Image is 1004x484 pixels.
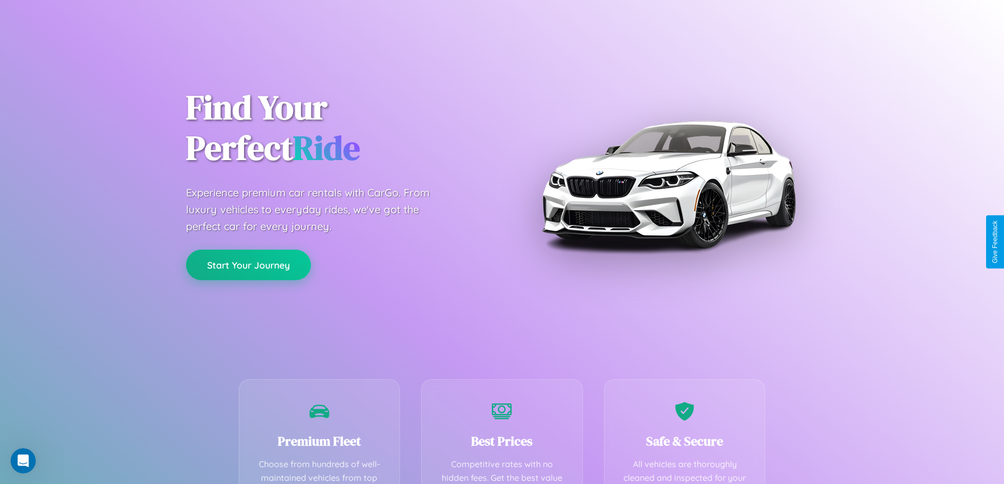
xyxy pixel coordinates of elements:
iframe: Intercom live chat [11,448,36,473]
p: Experience premium car rentals with CarGo. From luxury vehicles to everyday rides, we've got the ... [186,184,450,235]
div: Give Feedback [991,221,999,263]
h1: Find Your Perfect [186,87,486,169]
button: Start Your Journey [186,250,311,280]
h3: Best Prices [437,432,567,450]
span: Ride [293,125,360,171]
img: Premium BMW car rental vehicle [537,53,800,316]
h3: Safe & Secure [620,432,749,450]
h3: Premium Fleet [255,432,384,450]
